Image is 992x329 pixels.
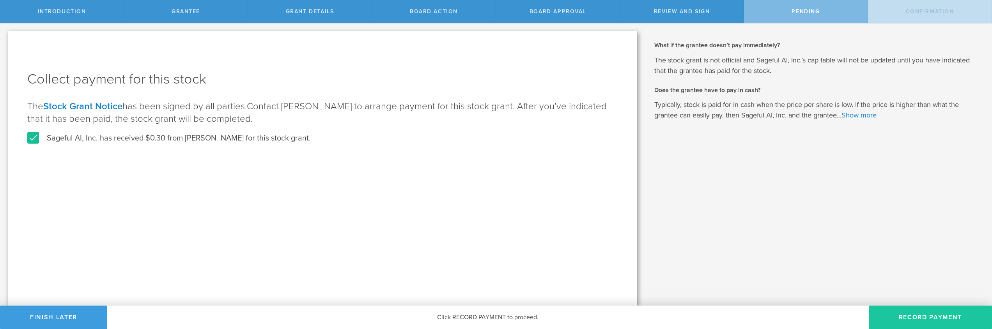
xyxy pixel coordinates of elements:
label: Sageful AI, Inc. has received $0.30 from [PERSON_NAME] for this stock grant. [27,133,311,143]
span: Board Action [410,8,458,15]
span: Confirmation [906,8,954,15]
button: Record Payment [869,306,992,329]
span: Review and Sign [654,8,710,15]
span: Click RECORD PAYMENT to proceed. [437,313,539,321]
a: Show more [841,111,877,119]
p: The has been signed by all parties. [27,100,618,125]
span: Introduction [38,8,86,15]
span: Board Approval [530,8,586,15]
p: Typically, stock is paid for in cash when the price per share is low. If the price is higher than... [654,100,980,121]
p: The stock grant is not official and Sageful AI, Inc.’s cap table will not be updated until you ha... [654,55,980,76]
span: Grant Details [286,8,334,15]
h2: Does the grantee have to pay in cash? [654,86,980,94]
h2: What if the grantee doesn’t pay immediately? [654,41,980,50]
h1: Collect payment for this stock [27,70,618,89]
span: Pending [792,8,820,15]
span: Contact [PERSON_NAME] to arrange payment for this stock grant. After you’ve indicated that it has... [27,101,607,124]
a: Stock Grant Notice [43,101,122,112]
span: Grantee [172,8,200,15]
